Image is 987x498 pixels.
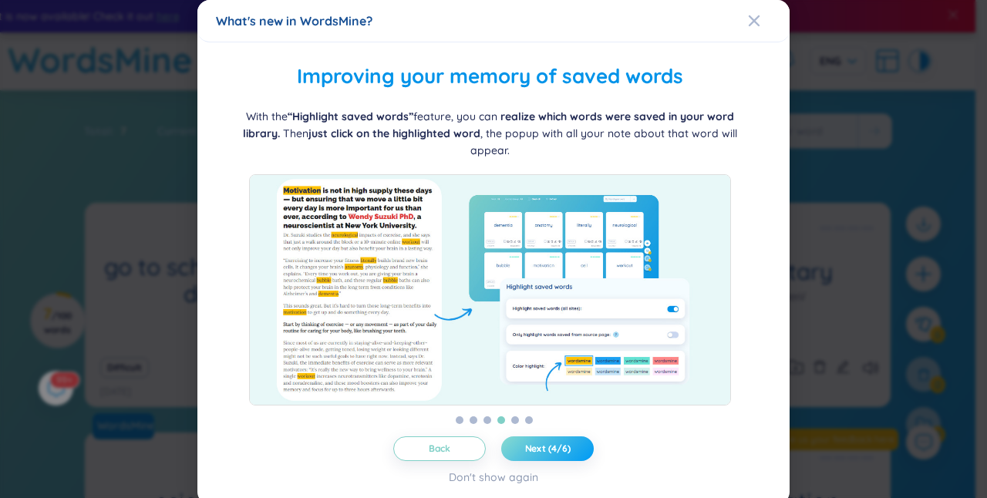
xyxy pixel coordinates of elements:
button: 6 [525,416,533,424]
h2: Improving your memory of saved words [216,61,764,93]
span: Next (4/6) [525,442,571,455]
b: “Highlight saved words” [288,109,413,123]
span: Back [429,442,451,455]
button: 3 [483,416,491,424]
button: 4 [497,416,505,424]
button: Next (4/6) [501,436,594,461]
div: Don't show again [449,469,538,486]
button: Back [393,436,486,461]
button: 2 [470,416,477,424]
b: realize which words were saved in your word library. [243,109,734,140]
button: 1 [456,416,463,424]
div: What's new in WordsMine? [216,12,771,29]
span: With the feature, you can Then , the popup with all your note about that word will appear. [243,109,737,157]
button: 5 [511,416,519,424]
b: just click on the highlighted word [308,126,480,140]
